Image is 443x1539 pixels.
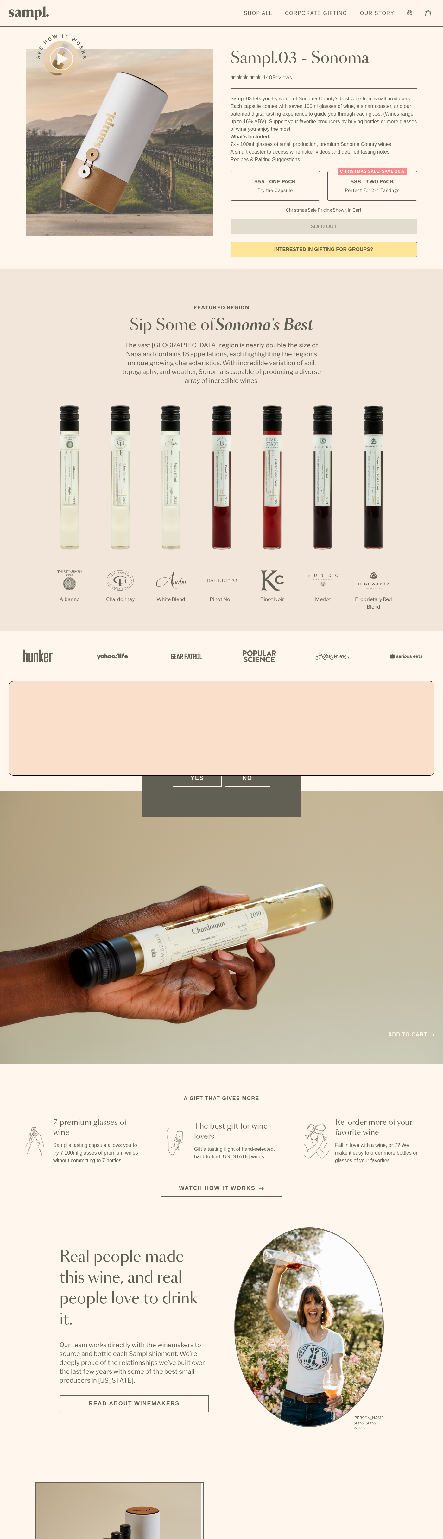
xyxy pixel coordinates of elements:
div: Christmas SALE! Save 20% [338,168,407,175]
button: No [225,769,270,787]
img: Sampl logo [9,6,49,20]
p: Pinot Noir [196,596,247,603]
span: $55 - One Pack [254,178,296,185]
a: interested in gifting for groups? [231,242,417,257]
button: Sold Out [231,219,417,234]
p: White Blend [146,596,196,603]
img: Sampl.03 - Sonoma [26,49,213,236]
li: 5 / 7 [247,405,298,624]
span: $88 - Two Pack [351,178,394,185]
li: 7 / 7 [348,405,399,631]
a: Add to cart [388,1030,434,1039]
div: 140Reviews [231,73,292,82]
li: 3 / 7 [146,405,196,624]
li: 1 / 7 [44,405,95,624]
p: Chardonnay [95,596,146,603]
li: 6 / 7 [298,405,348,624]
a: Corporate Gifting [282,6,351,20]
a: Shop All [241,6,275,20]
p: Pinot Noir [247,596,298,603]
li: 2 / 7 [95,405,146,624]
small: Perfect For 2-4 Tastings [345,187,399,193]
div: slide 1 [234,1227,384,1431]
small: Try the Capsule [257,187,293,193]
p: Albarino [44,596,95,603]
button: See how it works [44,41,79,77]
ul: carousel [234,1227,384,1431]
li: 4 / 7 [196,405,247,624]
p: [PERSON_NAME] Sutro, Sutro Wines [353,1415,384,1431]
p: Merlot [298,596,348,603]
button: Yes [173,769,222,787]
p: Proprietary Red Blend [348,596,399,611]
a: Our Story [357,6,398,20]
